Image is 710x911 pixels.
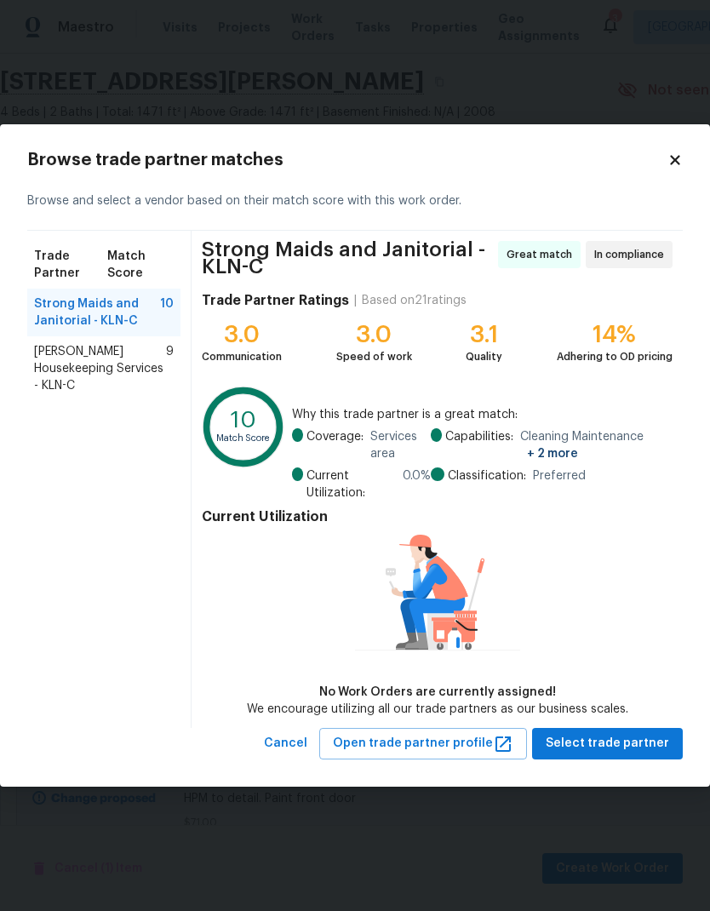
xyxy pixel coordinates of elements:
[34,248,107,282] span: Trade Partner
[507,246,579,263] span: Great match
[107,248,174,282] span: Match Score
[202,326,282,343] div: 3.0
[594,246,671,263] span: In compliance
[546,733,669,754] span: Select trade partner
[247,684,628,701] div: No Work Orders are currently assigned!
[448,467,526,484] span: Classification:
[27,152,667,169] h2: Browse trade partner matches
[349,292,362,309] div: |
[306,467,395,501] span: Current Utilization:
[292,406,673,423] span: Why this trade partner is a great match:
[34,343,166,394] span: [PERSON_NAME] Housekeeping Services - KLN-C
[202,292,349,309] h4: Trade Partner Ratings
[557,348,673,365] div: Adhering to OD pricing
[557,326,673,343] div: 14%
[520,428,673,462] span: Cleaning Maintenance
[336,326,412,343] div: 3.0
[27,172,683,231] div: Browse and select a vendor based on their match score with this work order.
[160,295,174,329] span: 10
[445,428,513,462] span: Capabilities:
[362,292,467,309] div: Based on 21 ratings
[231,409,256,432] text: 10
[466,348,502,365] div: Quality
[166,343,174,394] span: 9
[202,348,282,365] div: Communication
[202,508,673,525] h4: Current Utilization
[336,348,412,365] div: Speed of work
[247,701,628,718] div: We encourage utilizing all our trade partners as our business scales.
[306,428,364,462] span: Coverage:
[533,467,586,484] span: Preferred
[319,728,527,759] button: Open trade partner profile
[403,467,431,501] span: 0.0 %
[264,733,307,754] span: Cancel
[257,728,314,759] button: Cancel
[216,433,271,443] text: Match Score
[34,295,160,329] span: Strong Maids and Janitorial - KLN-C
[532,728,683,759] button: Select trade partner
[466,326,502,343] div: 3.1
[333,733,513,754] span: Open trade partner profile
[202,241,493,275] span: Strong Maids and Janitorial - KLN-C
[370,428,431,462] span: Services area
[527,448,578,460] span: + 2 more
